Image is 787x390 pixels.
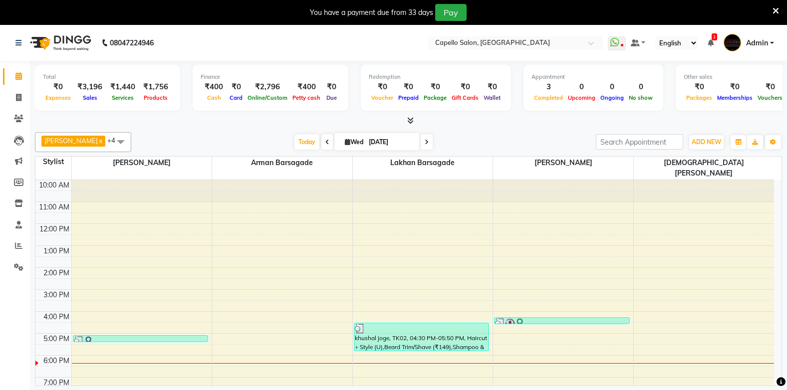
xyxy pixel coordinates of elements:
[43,81,73,93] div: ₹0
[43,73,172,81] div: Total
[35,157,71,167] div: Stylist
[421,81,449,93] div: ₹0
[354,323,489,351] div: khushal joge, TK02, 04:30 PM-05:50 PM, Haircut + Style (U),Beard Trim/Shave (₹149),Shampoo & Cond...
[689,135,724,149] button: ADD NEW
[44,137,98,145] span: [PERSON_NAME]
[342,138,366,146] span: Wed
[107,136,123,144] span: +4
[245,94,290,101] span: Online/Custom
[41,312,71,322] div: 4:00 PM
[37,202,71,212] div: 11:00 AM
[72,157,212,169] span: [PERSON_NAME]
[353,157,493,169] span: Lakhan barsagade
[369,94,396,101] span: Voucher
[141,94,170,101] span: Products
[43,94,73,101] span: Expenses
[80,94,100,101] span: Sales
[396,81,421,93] div: ₹0
[531,81,565,93] div: 3
[626,94,655,101] span: No show
[324,94,339,101] span: Due
[41,246,71,256] div: 1:00 PM
[531,73,655,81] div: Appointment
[435,4,467,21] button: Pay
[493,157,633,169] span: [PERSON_NAME]
[290,81,323,93] div: ₹400
[598,94,626,101] span: Ongoing
[481,81,503,93] div: ₹0
[369,81,396,93] div: ₹0
[565,81,598,93] div: 0
[41,334,71,344] div: 5:00 PM
[715,94,755,101] span: Memberships
[323,81,340,93] div: ₹0
[715,81,755,93] div: ₹0
[73,336,208,342] div: gayatri, TK03, 05:05 PM-05:25 PM, Haircut + Styling + Shampoo & Conditioner (Matrix) (₹399)
[684,94,715,101] span: Packages
[449,94,481,101] span: Gift Cards
[396,94,421,101] span: Prepaid
[139,81,172,93] div: ₹1,756
[201,81,227,93] div: ₹400
[37,180,71,191] div: 10:00 AM
[421,94,449,101] span: Package
[746,38,768,48] span: Admin
[41,290,71,300] div: 3:00 PM
[531,94,565,101] span: Completed
[41,356,71,366] div: 6:00 PM
[626,81,655,93] div: 0
[596,134,683,150] input: Search Appointment
[724,34,741,51] img: Admin
[712,33,717,40] span: 2
[755,94,785,101] span: Vouchers
[41,268,71,278] div: 2:00 PM
[212,157,352,169] span: Arman Barsagade
[109,94,136,101] span: Services
[290,94,323,101] span: Petty cash
[227,81,245,93] div: ₹0
[692,138,721,146] span: ADD NEW
[41,378,71,388] div: 7:00 PM
[227,94,245,101] span: Card
[25,29,94,57] img: logo
[481,94,503,101] span: Wallet
[106,81,139,93] div: ₹1,440
[449,81,481,93] div: ₹0
[366,135,416,150] input: 2025-09-03
[598,81,626,93] div: 0
[684,81,715,93] div: ₹0
[201,73,340,81] div: Finance
[294,134,319,150] span: Today
[369,73,503,81] div: Redemption
[73,81,106,93] div: ₹3,196
[205,94,224,101] span: Cash
[310,7,433,18] div: You have a payment due from 33 days
[755,81,785,93] div: ₹0
[565,94,598,101] span: Upcoming
[634,157,774,180] span: [DEMOGRAPHIC_DATA][PERSON_NAME]
[245,81,290,93] div: ₹2,796
[37,224,71,234] div: 12:00 PM
[110,29,154,57] b: 08047224946
[708,38,714,47] a: 2
[495,318,629,324] div: Nilima, TK01, 04:15 PM-04:35 PM, Haircut + Styling + Shampoo & Conditioner (Matrix)
[98,137,102,145] a: x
